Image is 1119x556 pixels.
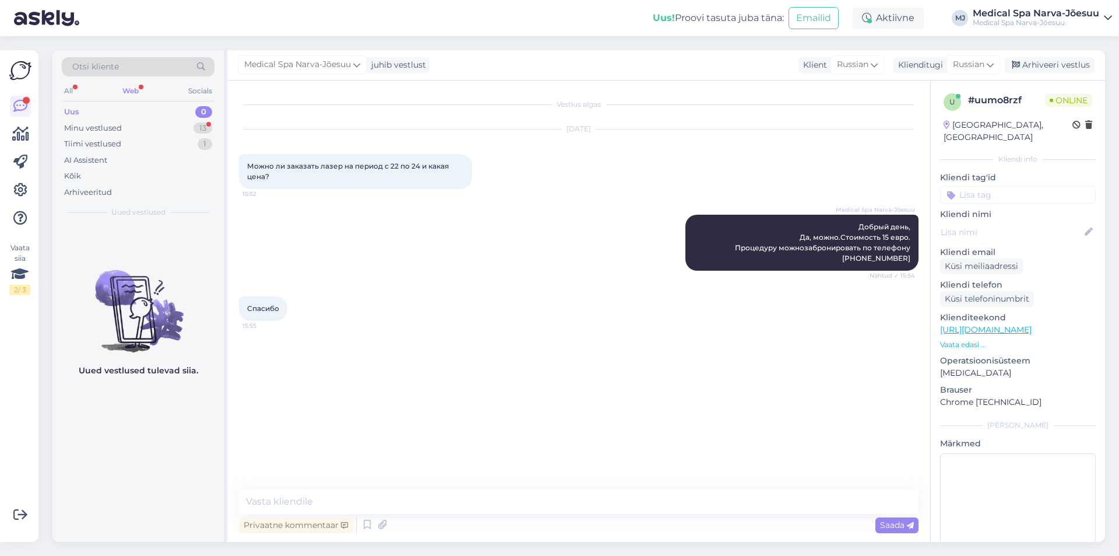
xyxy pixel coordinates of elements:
div: Medical Spa Narva-Jõesuu [973,9,1099,18]
div: [GEOGRAPHIC_DATA], [GEOGRAPHIC_DATA] [944,119,1072,144]
div: Vaata siia [9,243,30,295]
div: Aktiivne [853,8,924,29]
div: 1 [198,138,212,150]
div: Klient [798,59,827,71]
div: Socials [186,83,214,99]
div: All [62,83,75,99]
span: Спасибо [247,304,279,313]
span: 15:55 [242,321,286,330]
div: Kliendi info [940,154,1096,165]
div: MJ [952,10,968,26]
span: Online [1045,94,1092,107]
p: Brauser [940,384,1096,396]
span: Russian [953,58,984,71]
p: Operatsioonisüsteem [940,355,1096,367]
p: [MEDICAL_DATA] [940,367,1096,379]
div: Web [120,83,141,99]
div: Uus [64,106,79,118]
p: Chrome [TECHNICAL_ID] [940,396,1096,408]
p: Klienditeekond [940,312,1096,324]
span: Nähtud ✓ 15:54 [870,271,915,280]
b: Uus! [653,12,675,23]
span: Medical Spa Narva-Jõesuu [244,58,351,71]
div: Klienditugi [893,59,943,71]
p: Vaata edasi ... [940,340,1096,350]
div: [PERSON_NAME] [940,420,1096,431]
div: Minu vestlused [64,123,122,134]
span: Uued vestlused [111,207,166,218]
a: Medical Spa Narva-JõesuuMedical Spa Narva-Jõesuu [973,9,1112,27]
input: Lisa tag [940,186,1096,204]
div: Arhiveeritud [64,187,112,198]
div: Medical Spa Narva-Jõesuu [973,18,1099,27]
p: Kliendi email [940,246,1096,258]
span: Можно ли заказать лазер на период с 22 по 24 и какая цена? [247,162,452,181]
span: 15:52 [242,190,286,198]
input: Lisa nimi [941,226,1082,239]
img: No chats [52,249,224,354]
div: Vestlus algas [239,99,919,110]
div: 13 [193,123,212,134]
div: AI Assistent [64,155,107,166]
p: Kliendi nimi [940,208,1096,221]
div: 2 / 3 [9,285,30,295]
p: Kliendi tag'id [940,172,1096,184]
p: Märkmed [940,438,1096,450]
span: Russian [837,58,868,71]
img: Askly Logo [9,60,31,82]
div: Kõik [64,170,81,182]
div: juhib vestlust [367,59,426,71]
div: Arhiveeri vestlus [1005,57,1095,73]
div: Privaatne kommentaar [239,517,353,533]
p: Uued vestlused tulevad siia. [79,365,198,377]
span: Otsi kliente [72,61,119,73]
div: Küsi telefoninumbrit [940,291,1034,307]
div: # uumo8rzf [968,93,1045,107]
div: 0 [195,106,212,118]
span: Medical Spa Narva-Jõesuu [836,205,915,214]
span: Saada [880,520,914,530]
button: Emailid [789,7,839,29]
a: [URL][DOMAIN_NAME] [940,324,1032,335]
span: u [949,97,955,106]
p: Kliendi telefon [940,279,1096,291]
div: Küsi meiliaadressi [940,258,1023,274]
div: [DATE] [239,124,919,134]
div: Proovi tasuta juba täna: [653,11,784,25]
div: Tiimi vestlused [64,138,121,150]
